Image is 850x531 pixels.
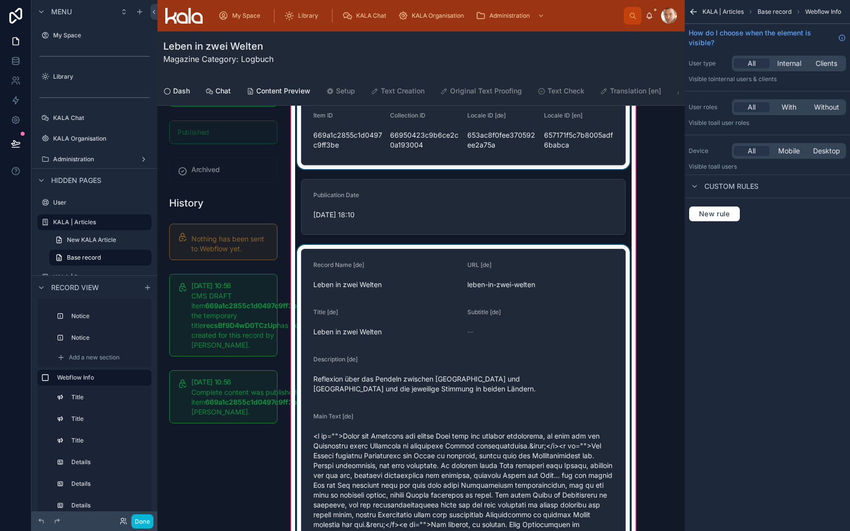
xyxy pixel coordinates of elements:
[778,146,800,156] span: Mobile
[748,59,756,68] span: All
[440,82,522,102] a: Original Text Proofing
[37,131,152,147] a: KALA Organisation
[547,86,584,96] span: Text Check
[215,7,267,25] a: My Space
[689,119,846,127] p: Visible to
[163,53,273,65] p: Magazine Category: Logbuch
[758,8,791,16] span: Base record
[689,75,846,83] p: Visible to
[53,135,150,143] label: KALA Organisation
[281,7,325,25] a: Library
[31,299,157,511] div: scrollable content
[51,176,101,185] span: Hidden pages
[689,206,740,222] button: New rule
[695,209,734,218] span: New rule
[71,415,146,423] label: Title
[689,28,834,48] span: How do I choose when the element is visible?
[816,59,837,68] span: Clients
[67,236,116,244] span: New KALA Article
[714,75,777,83] span: Internal users & clients
[777,59,801,68] span: Internal
[37,110,152,126] a: KALA Chat
[53,155,136,163] label: Administration
[298,12,318,20] span: Library
[813,146,840,156] span: Desktop
[51,283,99,293] span: Record view
[37,195,152,210] a: User
[450,86,522,96] span: Original Text Proofing
[371,82,425,102] a: Text Creation
[37,28,152,43] a: My Space
[782,102,796,112] span: With
[689,147,728,155] label: Device
[215,86,231,96] span: Chat
[71,334,146,342] label: Notice
[805,8,841,16] span: Webflow Info
[53,31,150,39] label: My Space
[69,354,120,361] span: Add a new section
[473,7,549,25] a: Administration
[53,114,150,122] label: KALA Chat
[412,12,464,20] span: KALA Organisation
[489,12,530,20] span: Administration
[689,59,728,67] label: User type
[689,163,846,171] p: Visible to
[538,82,584,102] a: Text Check
[71,458,146,466] label: Details
[689,28,846,48] a: How do I choose when the element is visible?
[814,102,839,112] span: Without
[336,86,355,96] span: Setup
[71,437,146,444] label: Title
[71,480,146,488] label: Details
[71,501,146,509] label: Details
[37,214,152,230] a: KALA | Articles
[211,5,624,27] div: scrollable content
[37,69,152,85] a: Library
[173,86,190,96] span: Dash
[339,7,393,25] a: KALA Chat
[131,514,153,529] button: Done
[395,7,471,25] a: KALA Organisation
[37,269,152,285] a: KALA | Poetry
[53,218,146,226] label: KALA | Articles
[57,374,144,382] label: Webflow Info
[71,393,146,401] label: Title
[748,146,756,156] span: All
[49,250,152,265] a: Base record
[67,254,101,262] span: Base record
[689,103,728,111] label: User roles
[702,8,744,16] span: KALA | Articles
[256,86,310,96] span: Content Preview
[206,82,231,102] a: Chat
[381,86,425,96] span: Text Creation
[232,12,260,20] span: My Space
[714,119,749,126] span: All user roles
[37,151,152,167] a: Administration
[53,73,150,81] label: Library
[51,7,72,17] span: Menu
[49,232,152,248] a: New KALA Article
[600,82,661,102] a: Translation [en]
[356,12,386,20] span: KALA Chat
[246,82,310,102] a: Content Preview
[748,102,756,112] span: All
[53,199,150,206] label: User
[163,82,190,102] a: Dash
[53,273,150,281] label: KALA | Poetry
[610,86,661,96] span: Translation [en]
[163,39,273,53] h1: Leben in zwei Welten
[165,8,203,24] img: App logo
[704,181,759,191] span: Custom rules
[71,312,146,320] label: Notice
[326,82,355,102] a: Setup
[714,163,737,170] span: all users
